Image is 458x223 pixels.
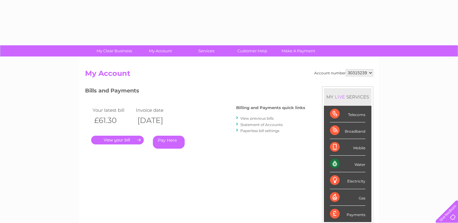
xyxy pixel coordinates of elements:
[330,139,365,156] div: Mobile
[153,136,185,149] a: Pay Here
[89,45,139,57] a: My Clear Business
[334,94,346,100] div: LIVE
[330,172,365,189] div: Electricity
[91,114,135,127] th: £61.30
[134,106,178,114] td: Invoice date
[273,45,323,57] a: Make A Payment
[227,45,277,57] a: Customer Help
[330,122,365,139] div: Broadband
[181,45,231,57] a: Services
[91,106,135,114] td: Your latest bill
[85,69,373,81] h2: My Account
[240,116,274,121] a: View previous bills
[240,122,283,127] a: Statement of Accounts
[134,114,178,127] th: [DATE]
[91,136,144,144] a: .
[236,105,305,110] h4: Billing and Payments quick links
[85,86,305,97] h3: Bills and Payments
[330,206,365,222] div: Payments
[330,106,365,122] div: Telecoms
[330,156,365,172] div: Water
[324,88,371,105] div: MY SERVICES
[240,128,279,133] a: Paperless bill settings
[330,189,365,206] div: Gas
[314,69,373,76] div: Account number
[135,45,185,57] a: My Account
